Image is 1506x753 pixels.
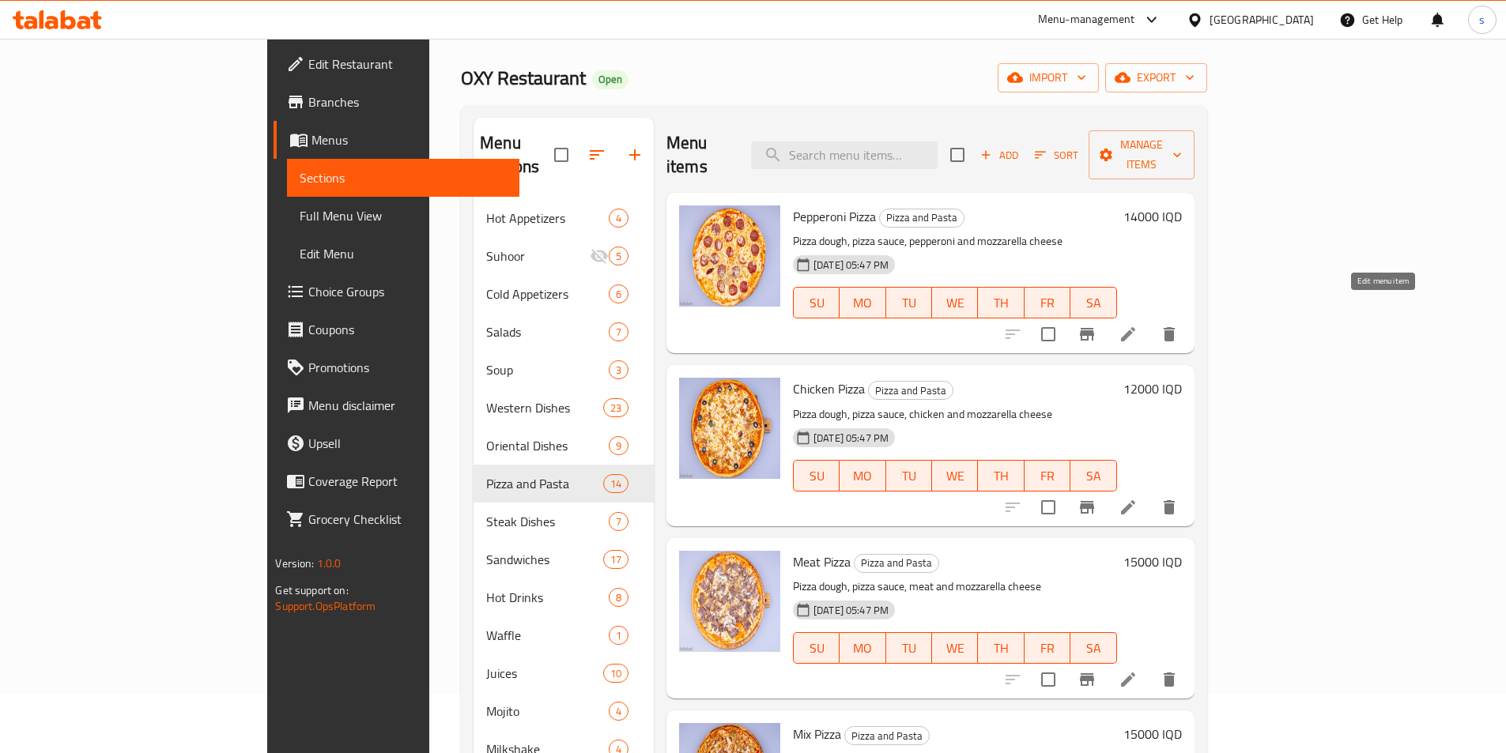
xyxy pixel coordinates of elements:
[1123,378,1182,400] h6: 12000 IQD
[855,554,938,572] span: Pizza and Pasta
[840,460,885,491] button: MO
[486,284,609,303] span: Cold Appetizers
[1210,11,1314,28] div: [GEOGRAPHIC_DATA]
[610,287,628,302] span: 6
[1070,460,1116,491] button: SA
[893,465,926,488] span: TU
[603,398,628,417] div: items
[474,616,654,654] div: Waffle1
[793,722,841,746] span: Mix Pizza
[609,436,628,455] div: items
[793,205,876,228] span: Pepperoni Pizza
[751,141,938,169] input: search
[893,637,926,660] span: TU
[1119,498,1138,517] a: Edit menu item
[486,247,590,265] span: Suhoor
[998,63,1099,92] button: import
[609,588,628,607] div: items
[1105,63,1207,92] button: export
[603,664,628,683] div: items
[1123,205,1182,228] h6: 14000 IQD
[984,637,1017,660] span: TH
[274,83,519,121] a: Branches
[1025,287,1070,318] button: FR
[609,702,628,721] div: items
[1089,130,1195,179] button: Manage items
[609,209,628,228] div: items
[840,632,885,664] button: MO
[1101,135,1182,175] span: Manage items
[274,45,519,83] a: Edit Restaurant
[938,465,972,488] span: WE
[793,550,851,574] span: Meat Pizza
[474,427,654,465] div: Oriental Dishes9
[1077,637,1110,660] span: SA
[938,292,972,314] span: WE
[610,514,628,529] span: 7
[486,322,609,341] span: Salads
[609,360,628,379] div: items
[308,92,506,111] span: Branches
[603,474,628,493] div: items
[1077,465,1110,488] span: SA
[486,512,609,531] div: Steak Dishes
[932,460,978,491] button: WE
[610,628,628,643] span: 1
[1032,491,1065,524] span: Select to update
[844,726,930,745] div: Pizza and Pasta
[974,143,1025,168] span: Add item
[1035,146,1078,164] span: Sort
[474,389,654,427] div: Western Dishes23
[308,396,506,415] span: Menu disclaimer
[609,247,628,265] div: items
[800,292,833,314] span: SU
[978,632,1024,664] button: TH
[793,460,840,491] button: SU
[609,284,628,303] div: items
[474,351,654,389] div: Soup3
[486,588,609,607] span: Hot Drinks
[274,462,519,500] a: Coverage Report
[869,382,953,400] span: Pizza and Pasta
[978,146,1021,164] span: Add
[1070,632,1116,664] button: SA
[486,360,609,379] span: Soup
[886,632,932,664] button: TU
[486,209,609,228] span: Hot Appetizers
[604,476,628,491] span: 14
[1032,663,1065,696] span: Select to update
[932,632,978,664] button: WE
[1025,143,1089,168] span: Sort items
[610,590,628,605] span: 8
[592,70,628,89] div: Open
[486,664,603,683] span: Juices
[807,258,895,273] span: [DATE] 05:47 PM
[840,287,885,318] button: MO
[610,211,628,226] span: 4
[793,405,1117,424] p: Pizza dough, pizza sauce, chicken and mozzarella cheese
[474,540,654,578] div: Sandwiches17
[610,249,628,264] span: 5
[474,692,654,730] div: Mojito4
[793,287,840,318] button: SU
[1068,488,1106,526] button: Branch-specific-item
[308,472,506,491] span: Coverage Report
[486,474,603,493] span: Pizza and Pasta
[610,704,628,719] span: 4
[1025,460,1070,491] button: FR
[486,398,603,417] span: Western Dishes
[274,500,519,538] a: Grocery Checklist
[886,287,932,318] button: TU
[1031,292,1064,314] span: FR
[984,465,1017,488] span: TH
[845,727,929,745] span: Pizza and Pasta
[893,292,926,314] span: TU
[609,512,628,531] div: items
[311,130,506,149] span: Menus
[1031,465,1064,488] span: FR
[474,237,654,275] div: Suhoor5
[474,313,654,351] div: Salads7
[978,460,1024,491] button: TH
